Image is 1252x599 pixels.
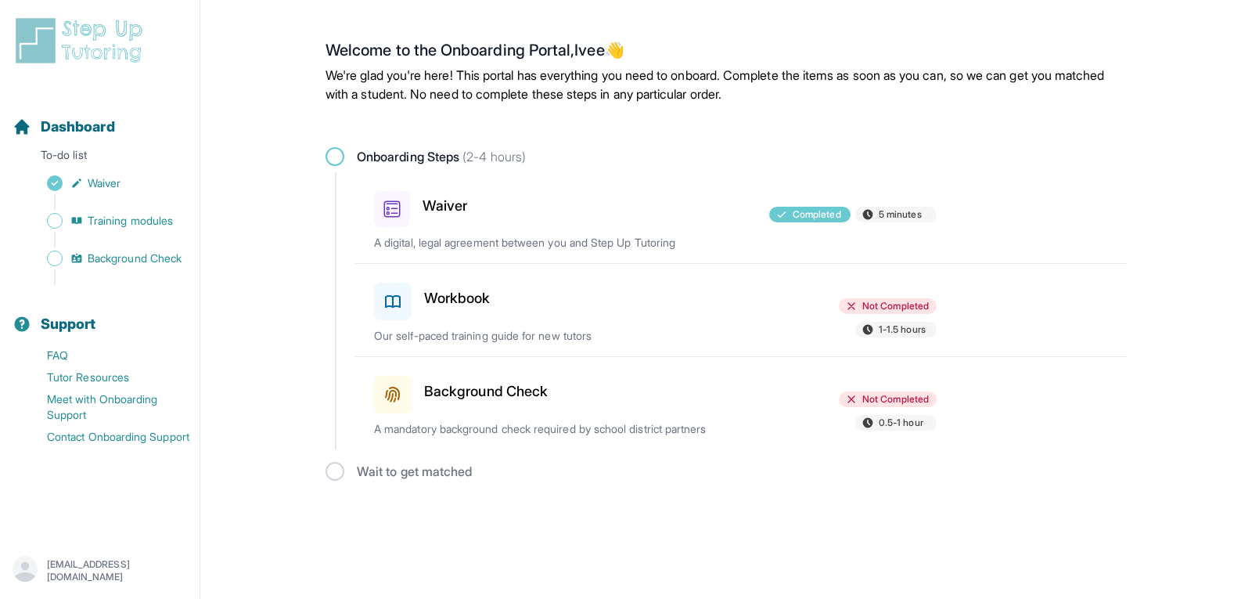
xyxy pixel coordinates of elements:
p: To-do list [6,147,193,169]
span: 0.5-1 hour [879,417,923,429]
a: Background Check [13,247,200,269]
a: Contact Onboarding Support [13,426,200,448]
p: A mandatory background check required by school district partners [374,421,740,437]
span: Completed [793,208,841,221]
span: Dashboard [41,116,115,138]
span: Onboarding Steps [357,147,526,166]
h2: Welcome to the Onboarding Portal, Ivee 👋 [326,41,1127,66]
button: [EMAIL_ADDRESS][DOMAIN_NAME] [13,557,187,585]
a: Background CheckNot Completed0.5-1 hourA mandatory background check required by school district p... [355,357,1127,449]
a: Waiver [13,172,200,194]
button: Support [6,288,193,341]
h3: Waiver [423,195,467,217]
p: A digital, legal agreement between you and Step Up Tutoring [374,235,740,251]
img: logo [13,16,152,66]
span: (2-4 hours) [459,149,526,164]
button: Dashboard [6,91,193,144]
h3: Workbook [424,287,491,309]
span: Background Check [88,251,182,266]
a: FAQ [13,345,200,366]
a: WorkbookNot Completed1-1.5 hoursOur self-paced training guide for new tutors [355,264,1127,356]
span: Waiver [88,175,121,191]
span: 5 minutes [879,208,922,221]
span: Not Completed [862,300,929,312]
a: Meet with Onboarding Support [13,388,200,426]
p: [EMAIL_ADDRESS][DOMAIN_NAME] [47,558,187,583]
p: Our self-paced training guide for new tutors [374,328,740,344]
span: Not Completed [862,393,929,406]
a: WaiverCompleted5 minutesA digital, legal agreement between you and Step Up Tutoring [355,172,1127,263]
span: Training modules [88,213,173,229]
a: Dashboard [13,116,115,138]
span: Support [41,313,96,335]
a: Training modules [13,210,200,232]
span: 1-1.5 hours [879,323,926,336]
a: Tutor Resources [13,366,200,388]
p: We're glad you're here! This portal has everything you need to onboard. Complete the items as soo... [326,66,1127,103]
h3: Background Check [424,381,548,402]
